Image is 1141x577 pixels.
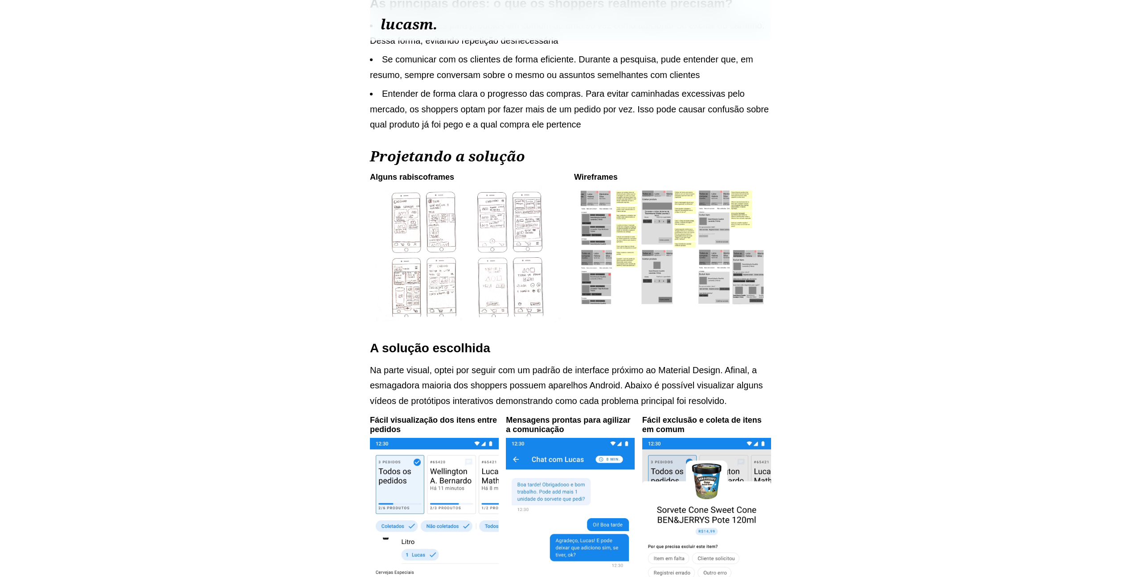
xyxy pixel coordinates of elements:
[574,173,771,182] h4: Wireframes
[370,341,771,355] h3: A solução escolhida
[370,173,567,182] h4: Alguns rabiscoframes
[642,416,771,434] h4: Fácil exclusão e coleta de itens em comum
[370,185,567,326] a: 8 rabiscoframes desenhados a lápis dentro de uma moldura de celular. Cada rabiscoframe contém uma...
[506,416,635,434] h4: Mensagens prontas para agilizar a comunicação
[370,416,499,434] h4: Fácil visualização dos itens entre pedidos
[370,86,771,132] li: Entender de forma clara o progresso das compras. Para evitar caminhadas excessivas pelo mercado, ...
[574,185,771,309] img: Captura de tela demonstrando 7 wireframes em tons de cinza. Em cada wireframe está uma proposta d...
[370,52,771,82] li: Se comunicar com os clientes de forma eficiente. Durante a pesquisa, pude entender que, em resumo...
[370,185,567,325] img: 8 rabiscoframes desenhados a lápis dentro de uma moldura de celular. Cada rabiscoframe contém uma...
[370,146,771,165] h2: Projetando a solução
[574,185,771,310] a: Captura de tela demonstrando 7 wireframes em tons de cinza. Em cada wireframe está uma proposta d...
[370,363,771,408] p: Na parte visual, optei por seguir com um padrão de interface próximo ao Material Design. Afinal, ...
[381,14,438,33] a: Ir para página inicial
